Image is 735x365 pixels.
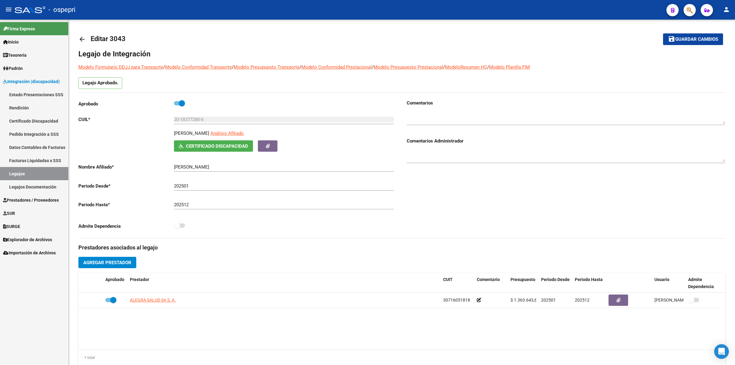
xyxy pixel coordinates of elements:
p: Periodo Hasta [78,201,174,208]
datatable-header-cell: Admite Dependencia [686,273,719,293]
h3: Prestadores asociados al legajo [78,243,725,252]
span: 30716051818 [443,298,470,302]
span: Aprobado [105,277,124,282]
span: Integración (discapacidad) [3,78,60,85]
span: SURGE [3,223,20,230]
a: Modelo Presupuesto Transporte [234,64,300,70]
datatable-header-cell: Presupuesto [508,273,539,293]
span: Inicio [3,39,19,45]
span: Certificado Discapacidad [186,143,248,149]
mat-icon: save [668,35,675,43]
datatable-header-cell: Comentario [474,273,508,293]
a: Modelo Conformidad Transporte [165,64,232,70]
span: 202501 [541,298,556,302]
div: 1 total [78,354,95,361]
span: - ospepri [48,3,75,17]
a: ModeloResumen HC [445,64,487,70]
span: Guardar cambios [675,37,718,42]
span: Prestador [130,277,149,282]
span: Agregar Prestador [83,260,131,265]
datatable-header-cell: Aprobado [103,273,127,293]
span: Presupuesto [511,277,535,282]
p: Admite Dependencia [78,223,174,230]
span: Tesorería [3,52,27,59]
datatable-header-cell: Periodo Hasta [572,273,606,293]
datatable-header-cell: Usuario [652,273,686,293]
a: Modelo Formulario DDJJ para Transporte [78,64,163,70]
span: Periodo Desde [541,277,570,282]
span: CUIT [443,277,453,282]
span: [PERSON_NAME] [DATE] [654,298,703,302]
p: [PERSON_NAME] [174,130,209,137]
datatable-header-cell: CUIT [441,273,474,293]
a: Modelo Planilla FIM [489,64,530,70]
a: Modelo Presupuesto Prestacional [374,64,443,70]
p: CUIL [78,116,174,123]
span: Comentario [477,277,500,282]
span: Prestadores / Proveedores [3,197,59,203]
span: Editar 3043 [91,35,126,43]
span: 202512 [575,298,590,302]
mat-icon: menu [5,6,12,13]
span: Usuario [654,277,669,282]
a: Modelo Conformidad Prestacional [301,64,372,70]
h3: Comentarios [407,100,725,106]
button: Agregar Prestador [78,257,136,268]
p: Periodo Desde [78,183,174,189]
span: Análisis Afiliado [210,131,244,136]
button: Certificado Discapacidad [174,140,253,152]
span: Padrón [3,65,23,72]
p: Legajo Aprobado. [78,77,122,89]
span: Importación de Archivos [3,249,56,256]
mat-icon: person [723,6,730,13]
h3: Comentarios Administrador [407,138,725,144]
p: Nombre Afiliado [78,164,174,170]
span: SUR [3,210,15,217]
span: Explorador de Archivos [3,236,52,243]
span: Admite Dependencia [688,277,714,289]
span: Firma Express [3,25,35,32]
div: Open Intercom Messenger [714,344,729,359]
button: Guardar cambios [663,33,723,45]
datatable-header-cell: Prestador [127,273,441,293]
span: ALEGRA SALUD SA S. A. [130,298,176,302]
span: Periodo Hasta [575,277,603,282]
datatable-header-cell: Periodo Desde [539,273,572,293]
span: $ 1.363.643,64 [511,298,539,302]
p: Aprobado [78,101,174,107]
h1: Legajo de Integración [78,49,725,59]
mat-icon: arrow_back [78,36,86,43]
